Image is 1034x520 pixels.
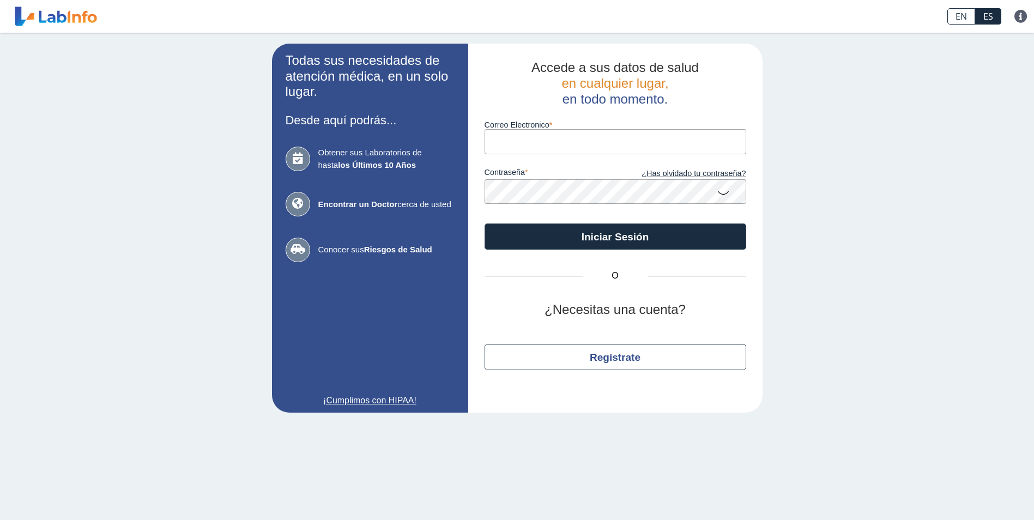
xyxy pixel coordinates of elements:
[561,76,668,90] span: en cualquier lugar,
[485,344,746,370] button: Regístrate
[583,269,648,282] span: O
[615,168,746,180] a: ¿Has olvidado tu contraseña?
[563,92,668,106] span: en todo momento.
[318,244,455,256] span: Conocer sus
[975,8,1001,25] a: ES
[531,60,699,75] span: Accede a sus datos de salud
[286,53,455,100] h2: Todas sus necesidades de atención médica, en un solo lugar.
[485,168,615,180] label: contraseña
[338,160,416,170] b: los Últimos 10 Años
[286,394,455,407] a: ¡Cumplimos con HIPAA!
[286,113,455,127] h3: Desde aquí podrás...
[318,198,455,211] span: cerca de usted
[485,223,746,250] button: Iniciar Sesión
[318,199,398,209] b: Encontrar un Doctor
[364,245,432,254] b: Riesgos de Salud
[485,302,746,318] h2: ¿Necesitas una cuenta?
[947,8,975,25] a: EN
[485,120,746,129] label: Correo Electronico
[318,147,455,171] span: Obtener sus Laboratorios de hasta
